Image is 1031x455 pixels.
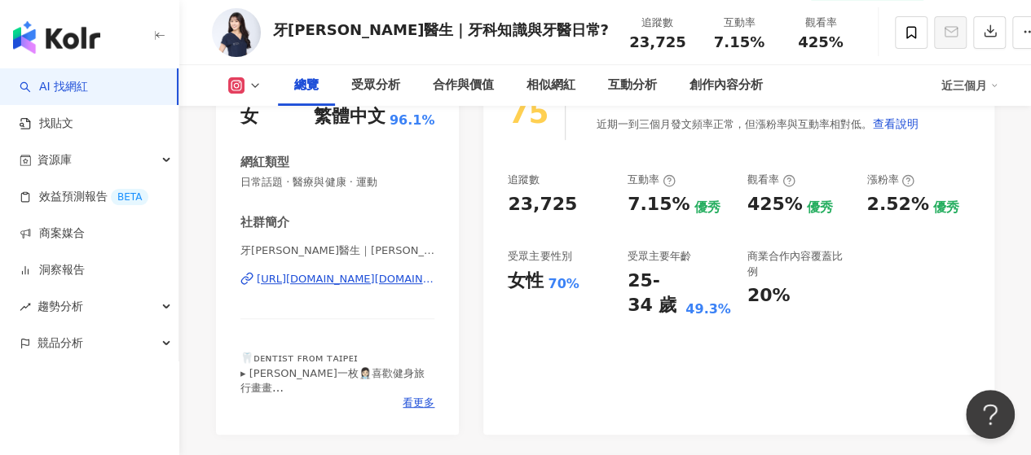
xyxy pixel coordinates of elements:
div: 70% [548,275,579,293]
span: 425% [798,34,844,50]
div: 近期一到三個月發文頻率正常，但漲粉率與互動率相對低。 [596,107,919,140]
div: 2.52% [866,192,928,217]
div: 優秀 [807,199,833,217]
div: 總覽 [294,76,319,95]
a: 商案媒合 [20,225,85,242]
a: 找貼文 [20,116,73,132]
div: 追蹤數 [508,173,540,187]
div: 20% [747,283,791,308]
div: 合作與價值 [433,76,494,95]
div: 受眾主要性別 [508,249,571,264]
a: [URL][DOMAIN_NAME][DOMAIN_NAME] [240,272,434,287]
span: 日常話題 · 醫療與健康 · 運動 [240,175,434,190]
div: 觀看率 [790,15,852,31]
div: 互動率 [708,15,770,31]
span: 23,725 [629,33,685,50]
span: 查看說明 [872,117,918,130]
div: 繁體中文 [314,104,386,129]
span: rise [20,301,31,313]
div: 7.15% [628,192,690,217]
span: 看更多 [403,396,434,410]
div: 創作內容分析 [690,76,763,95]
div: 網紅類型 [240,154,289,171]
div: 觀看率 [747,173,795,187]
span: 資源庫 [37,142,72,178]
img: KOL Avatar [212,8,261,57]
div: 優秀 [933,199,959,217]
div: 49.3% [685,300,731,318]
span: 趨勢分析 [37,288,83,325]
img: logo [13,21,100,54]
button: 查看說明 [871,107,919,140]
div: 相似網紅 [527,76,575,95]
div: 互動率 [628,173,676,187]
div: 社群簡介 [240,214,289,231]
span: 96.1% [390,112,435,129]
a: 洞察報告 [20,262,85,278]
div: 受眾分析 [351,76,400,95]
span: 競品分析 [37,325,83,361]
div: 女性 [508,269,544,294]
a: 效益預測報告BETA [20,189,148,205]
div: 近三個月 [941,72,998,98]
div: 23,725 [508,192,577,217]
span: 7.15% [714,34,764,50]
iframe: Help Scout Beacon - Open [966,390,1015,439]
div: 漲粉率 [866,173,914,187]
div: [URL][DOMAIN_NAME][DOMAIN_NAME] [257,272,434,287]
div: 商業合作內容覆蓋比例 [747,249,851,278]
div: 75 [508,96,549,129]
div: 互動分析 [608,76,657,95]
div: 女 [240,104,258,129]
div: 優秀 [694,199,720,217]
div: 牙[PERSON_NAME]醫生｜牙科知識與牙醫日常? [273,20,609,40]
span: 牙[PERSON_NAME]醫生｜[PERSON_NAME]｜牙科知識與牙醫日常🦷 | dr.koko_ig [240,243,434,258]
div: 受眾主要年齡 [628,249,691,264]
div: 追蹤數 [627,15,689,31]
div: 425% [747,192,803,217]
a: searchAI 找網紅 [20,79,88,95]
div: 25-34 歲 [628,269,681,319]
